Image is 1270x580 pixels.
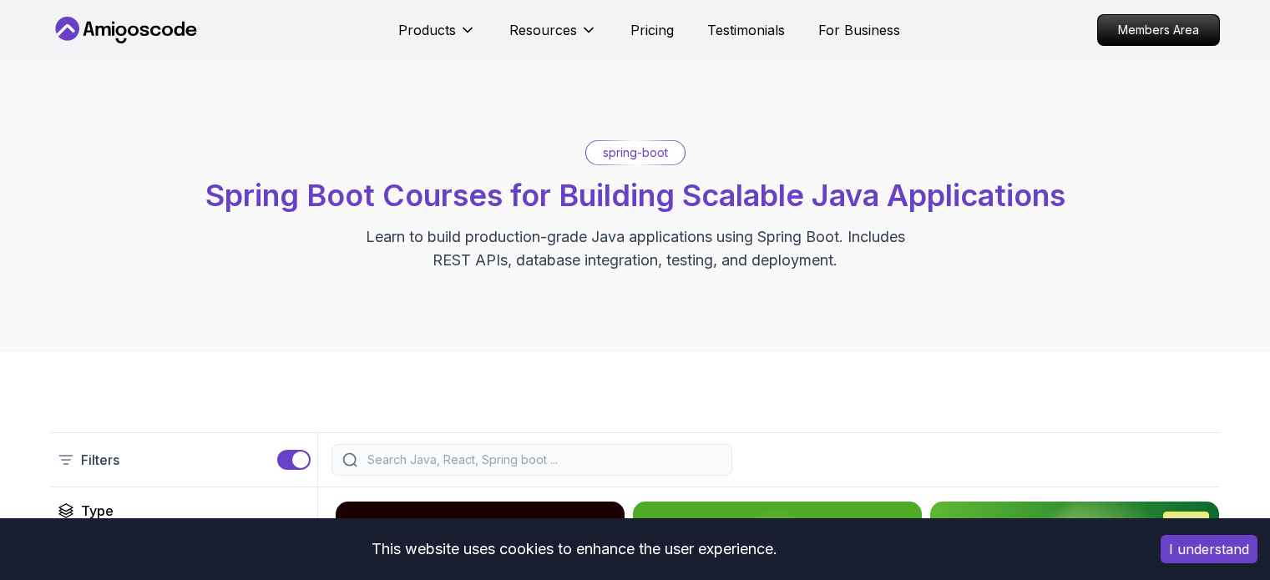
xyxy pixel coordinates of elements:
h2: Type [81,501,114,521]
p: Filters [81,450,119,470]
button: Resources [509,20,597,53]
p: Products [398,20,456,40]
p: NEW [1172,516,1200,532]
p: Learn to build production-grade Java applications using Spring Boot. Includes REST APIs, database... [355,225,916,272]
p: Members Area [1098,15,1219,45]
p: spring-boot [603,144,668,161]
a: For Business [818,20,900,40]
a: Testimonials [707,20,785,40]
p: Resources [509,20,577,40]
span: Spring Boot Courses for Building Scalable Java Applications [205,177,1065,214]
input: Search Java, React, Spring boot ... [364,451,721,468]
button: Products [398,20,476,53]
a: Members Area [1097,14,1220,46]
div: This website uses cookies to enhance the user experience. [13,531,1136,567]
a: Pricing [630,20,674,40]
button: Accept cookies [1161,535,1257,563]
